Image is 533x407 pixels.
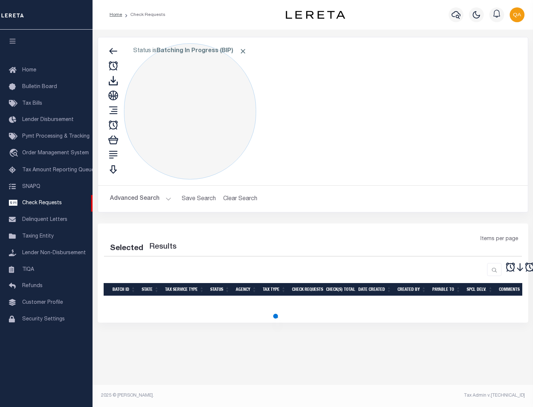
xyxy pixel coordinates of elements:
[220,192,261,206] button: Clear Search
[22,267,34,272] span: TIQA
[124,43,256,179] div: Click to Edit
[496,283,529,296] th: Comments
[207,283,233,296] th: Status
[464,283,496,296] th: Spcl Delv.
[22,151,89,156] span: Order Management System
[110,13,122,17] a: Home
[355,283,395,296] th: Date Created
[286,11,345,19] img: logo-dark.svg
[289,283,323,296] th: Check Requests
[429,283,464,296] th: Payable To
[110,283,139,296] th: Batch Id
[22,250,86,256] span: Lender Non-Disbursement
[239,47,247,55] span: Click to Remove
[22,283,43,289] span: Refunds
[22,68,36,73] span: Home
[260,283,289,296] th: Tax Type
[110,192,171,206] button: Advanced Search
[510,7,524,22] img: svg+xml;base64,PHN2ZyB4bWxucz0iaHR0cDovL3d3dy53My5vcmcvMjAwMC9zdmciIHBvaW50ZXItZXZlbnRzPSJub25lIi...
[22,184,40,189] span: SNAPQ
[22,217,67,222] span: Delinquent Letters
[233,283,260,296] th: Agency
[122,11,165,18] li: Check Requests
[149,241,177,253] label: Results
[22,117,74,122] span: Lender Disbursement
[22,234,54,239] span: Taxing Entity
[9,149,21,158] i: travel_explore
[22,300,63,305] span: Customer Profile
[22,84,57,90] span: Bulletin Board
[22,101,42,106] span: Tax Bills
[395,283,429,296] th: Created By
[95,392,313,399] div: 2025 © [PERSON_NAME].
[323,283,355,296] th: Check(s) Total
[157,48,247,54] b: Batching In Progress (BIP)
[22,317,65,322] span: Security Settings
[139,283,162,296] th: State
[318,392,525,399] div: Tax Admin v.[TECHNICAL_ID]
[177,192,220,206] button: Save Search
[110,243,143,255] div: Selected
[22,201,62,206] span: Check Requests
[480,235,518,243] span: Items per page
[22,168,94,173] span: Tax Amount Reporting Queue
[22,134,90,139] span: Pymt Processing & Tracking
[162,283,207,296] th: Tax Service Type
